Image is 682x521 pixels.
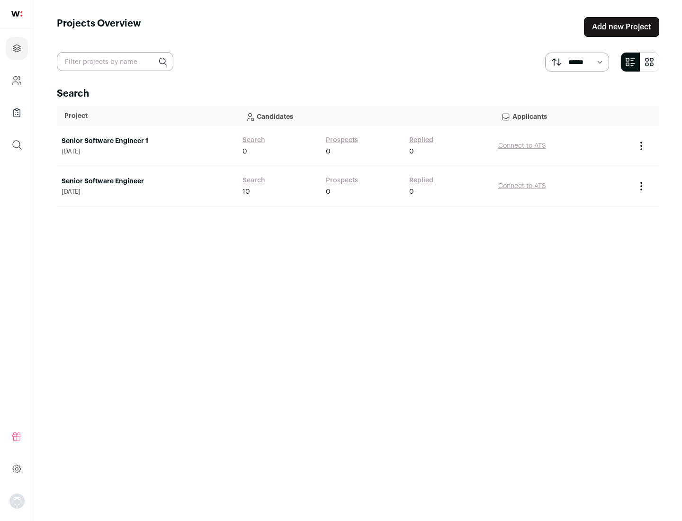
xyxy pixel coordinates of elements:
[326,147,331,156] span: 0
[242,176,265,185] a: Search
[57,17,141,37] h1: Projects Overview
[326,187,331,197] span: 0
[6,37,28,60] a: Projects
[409,176,433,185] a: Replied
[636,180,647,192] button: Project Actions
[6,101,28,124] a: Company Lists
[498,183,546,189] a: Connect to ATS
[57,52,173,71] input: Filter projects by name
[242,147,247,156] span: 0
[498,143,546,149] a: Connect to ATS
[242,135,265,145] a: Search
[62,177,233,186] a: Senior Software Engineer
[326,135,358,145] a: Prospects
[326,176,358,185] a: Prospects
[242,187,250,197] span: 10
[636,140,647,152] button: Project Actions
[62,188,233,196] span: [DATE]
[64,111,230,121] p: Project
[409,187,414,197] span: 0
[245,107,486,126] p: Candidates
[584,17,659,37] a: Add new Project
[409,147,414,156] span: 0
[9,494,25,509] button: Open dropdown
[57,87,659,100] h2: Search
[501,107,623,126] p: Applicants
[11,11,22,17] img: wellfound-shorthand-0d5821cbd27db2630d0214b213865d53afaa358527fdda9d0ea32b1df1b89c2c.svg
[9,494,25,509] img: nopic.png
[6,69,28,92] a: Company and ATS Settings
[62,148,233,155] span: [DATE]
[62,136,233,146] a: Senior Software Engineer 1
[409,135,433,145] a: Replied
